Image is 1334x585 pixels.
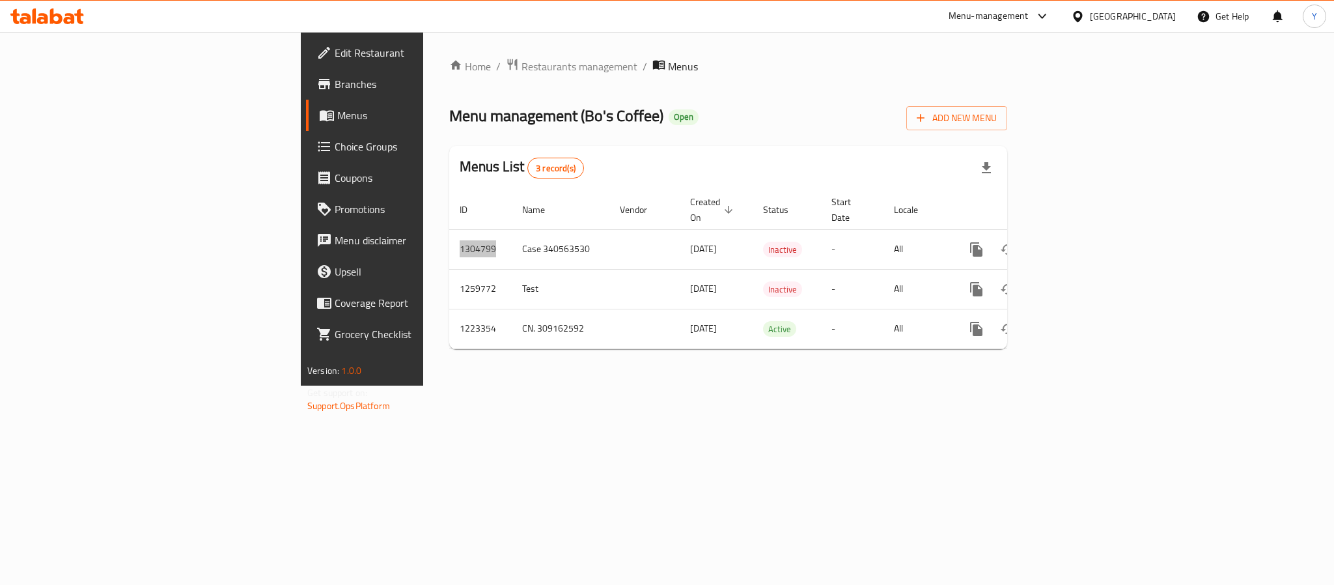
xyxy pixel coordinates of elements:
[449,190,1096,349] table: enhanced table
[883,269,951,309] td: All
[512,269,609,309] td: Test
[307,362,339,379] span: Version:
[306,100,523,131] a: Menus
[335,295,513,311] span: Coverage Report
[335,45,513,61] span: Edit Restaurant
[690,320,717,337] span: [DATE]
[917,110,997,126] span: Add New Menu
[669,111,699,122] span: Open
[307,397,390,414] a: Support.OpsPlatform
[506,58,637,75] a: Restaurants management
[961,274,992,305] button: more
[1312,9,1317,23] span: Y
[335,264,513,279] span: Upsell
[831,194,868,225] span: Start Date
[1090,9,1176,23] div: [GEOGRAPHIC_DATA]
[449,58,1007,75] nav: breadcrumb
[306,131,523,162] a: Choice Groups
[992,274,1023,305] button: Change Status
[522,202,562,218] span: Name
[337,107,513,123] span: Menus
[883,309,951,349] td: All
[449,101,663,130] span: Menu management ( Bo's Coffee )
[527,158,584,178] div: Total records count
[690,194,737,225] span: Created On
[668,59,698,74] span: Menus
[992,234,1023,265] button: Change Status
[306,162,523,193] a: Coupons
[306,287,523,319] a: Coverage Report
[307,384,367,401] span: Get support on:
[763,242,802,257] span: Inactive
[335,139,513,154] span: Choice Groups
[460,202,484,218] span: ID
[763,281,802,297] div: Inactive
[763,282,802,297] span: Inactive
[306,225,523,256] a: Menu disclaimer
[951,190,1096,230] th: Actions
[971,152,1002,184] div: Export file
[821,229,883,269] td: -
[306,256,523,287] a: Upsell
[306,319,523,350] a: Grocery Checklist
[335,326,513,342] span: Grocery Checklist
[306,68,523,100] a: Branches
[335,76,513,92] span: Branches
[961,313,992,345] button: more
[961,234,992,265] button: more
[690,280,717,297] span: [DATE]
[335,170,513,186] span: Coupons
[821,269,883,309] td: -
[992,313,1023,345] button: Change Status
[821,309,883,349] td: -
[620,202,664,218] span: Vendor
[669,109,699,125] div: Open
[460,157,584,178] h2: Menus List
[335,201,513,217] span: Promotions
[643,59,647,74] li: /
[306,37,523,68] a: Edit Restaurant
[528,162,583,175] span: 3 record(s)
[690,240,717,257] span: [DATE]
[341,362,361,379] span: 1.0.0
[883,229,951,269] td: All
[512,309,609,349] td: CN. 309162592
[512,229,609,269] td: Case 340563530
[306,193,523,225] a: Promotions
[894,202,935,218] span: Locale
[521,59,637,74] span: Restaurants management
[763,202,805,218] span: Status
[763,322,796,337] span: Active
[335,233,513,248] span: Menu disclaimer
[949,8,1029,24] div: Menu-management
[906,106,1007,130] button: Add New Menu
[763,321,796,337] div: Active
